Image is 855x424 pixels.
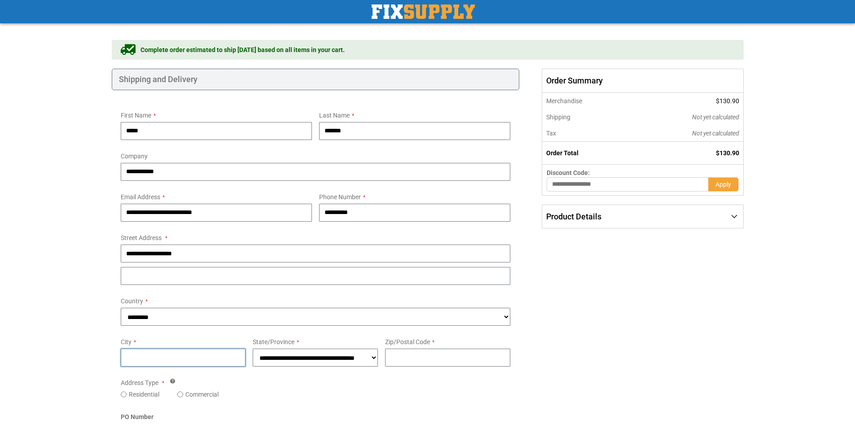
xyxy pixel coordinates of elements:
[546,212,601,221] span: Product Details
[385,338,430,345] span: Zip/Postal Code
[692,114,739,121] span: Not yet calculated
[708,177,739,192] button: Apply
[253,338,294,345] span: State/Province
[716,97,739,105] span: $130.90
[121,193,160,201] span: Email Address
[129,390,159,399] label: Residential
[372,4,475,19] img: Fix Industrial Supply
[121,297,143,305] span: Country
[542,69,743,93] span: Order Summary
[547,169,590,176] span: Discount Code:
[546,114,570,121] span: Shipping
[692,130,739,137] span: Not yet calculated
[542,93,631,109] th: Merchandise
[121,153,148,160] span: Company
[319,112,350,119] span: Last Name
[121,234,162,241] span: Street Address
[372,4,475,19] a: store logo
[319,193,361,201] span: Phone Number
[185,390,219,399] label: Commercial
[121,338,132,345] span: City
[140,45,345,54] span: Complete order estimated to ship [DATE] based on all items in your cart.
[715,181,731,188] span: Apply
[121,112,151,119] span: First Name
[542,125,631,142] th: Tax
[716,149,739,157] span: $130.90
[112,69,520,90] div: Shipping and Delivery
[546,149,579,157] strong: Order Total
[121,379,158,386] span: Address Type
